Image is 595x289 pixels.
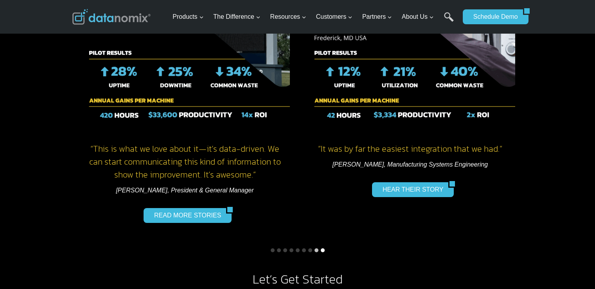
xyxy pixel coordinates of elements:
h4: “This is what we love about it—it’s data-driven. We can start communicating this kind of informat... [80,142,290,181]
em: [PERSON_NAME], Manufacturing Systems Engineering [333,161,488,168]
a: Schedule Demo [463,9,523,24]
button: Go to slide 9 [321,248,325,252]
h4: “It was by far the easiest integration that we had.” [306,142,515,155]
button: Go to slide 7 [308,248,312,252]
span: Products [173,12,203,22]
button: Go to slide 8 [315,248,318,252]
a: HEAR THEIR STORY [372,182,449,197]
span: The Difference [213,12,261,22]
img: Datanomix [72,9,151,25]
span: Customers [316,12,352,22]
ul: Select a slide to show [72,247,523,253]
a: Search [444,12,454,30]
button: Go to slide 3 [283,248,287,252]
button: Go to slide 5 [296,248,300,252]
span: Resources [270,12,306,22]
button: Go to slide 6 [302,248,306,252]
span: About Us [402,12,434,22]
a: READ MORE STORIES [144,208,226,223]
button: Go to slide 1 [271,248,275,252]
h2: Let’s Get Started [72,273,523,285]
span: Partners [362,12,392,22]
em: [PERSON_NAME], President & General Manager [116,187,253,194]
nav: Primary Navigation [169,4,459,30]
button: Go to slide 4 [289,248,293,252]
button: Go to slide 2 [277,248,281,252]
